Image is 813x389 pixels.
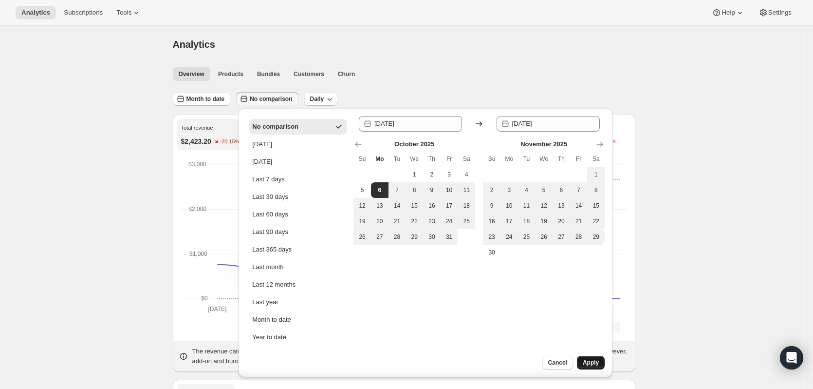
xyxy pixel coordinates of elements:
button: Monday October 20 2025 [371,214,388,229]
button: Friday October 17 2025 [441,198,458,214]
button: [DATE] [249,136,347,152]
span: 3 [504,186,514,194]
span: 15 [409,202,419,210]
span: 28 [574,233,584,241]
button: Tuesday November 4 2025 [518,182,536,198]
span: 9 [427,186,437,194]
button: Saturday October 18 2025 [458,198,475,214]
span: 14 [574,202,584,210]
span: Tools [116,9,131,17]
span: 5 [357,186,367,194]
span: 17 [444,202,454,210]
button: Wednesday November 19 2025 [535,214,553,229]
button: Monday November 10 2025 [500,198,518,214]
button: Sunday November 16 2025 [483,214,500,229]
span: 4 [522,186,532,194]
button: Monday November 3 2025 [500,182,518,198]
span: 7 [392,186,402,194]
div: Last month [252,262,283,272]
div: No comparison [252,122,298,132]
span: Settings [768,9,792,17]
span: Customers [294,70,324,78]
button: Thursday October 30 2025 [423,229,441,245]
th: Saturday [458,151,475,167]
span: 19 [357,217,367,225]
span: Daily [310,95,324,103]
span: 26 [357,233,367,241]
div: Last 12 months [252,280,296,290]
button: Last year [249,294,347,310]
button: Last 60 days [249,207,347,222]
button: Saturday November 22 2025 [587,214,605,229]
span: Bundles [257,70,280,78]
div: [DATE] [252,157,272,167]
span: 18 [522,217,532,225]
span: 13 [556,202,566,210]
button: No comparison [249,119,347,135]
button: Thursday November 13 2025 [553,198,570,214]
span: 30 [487,249,497,256]
button: Last 365 days [249,242,347,257]
button: Sunday October 12 2025 [353,198,371,214]
span: Tu [392,155,402,163]
th: Sunday [483,151,500,167]
span: 29 [591,233,601,241]
span: 17 [504,217,514,225]
span: Su [357,155,367,163]
button: Thursday October 2 2025 [423,167,441,182]
button: Saturday November 8 2025 [587,182,605,198]
th: Saturday [587,151,605,167]
div: Last year [252,297,278,307]
button: Tuesday November 11 2025 [518,198,536,214]
button: Friday November 14 2025 [570,198,588,214]
p: The revenue categories shown may overlap. For instance, revenue from recurring add-ons and bundle... [192,347,629,366]
span: 13 [375,202,385,210]
th: Thursday [553,151,570,167]
button: Last 30 days [249,189,347,205]
th: Thursday [423,151,441,167]
button: Start of range Today Monday October 6 2025 [371,182,388,198]
button: Monday November 17 2025 [500,214,518,229]
span: Help [721,9,735,17]
span: 19 [539,217,549,225]
span: Fr [574,155,584,163]
button: Friday November 7 2025 [570,182,588,198]
button: Sunday November 2 2025 [483,182,500,198]
span: 7 [574,186,584,194]
span: 21 [574,217,584,225]
span: 2 [427,171,437,178]
span: 20 [556,217,566,225]
button: Sunday October 26 2025 [353,229,371,245]
span: 29 [409,233,419,241]
button: Friday October 10 2025 [441,182,458,198]
span: 25 [522,233,532,241]
span: Sa [591,155,601,163]
span: 1 [409,171,419,178]
span: No comparison [250,95,292,103]
button: Saturday October 4 2025 [458,167,475,182]
button: Tuesday November 25 2025 [518,229,536,245]
th: Tuesday [388,151,406,167]
button: Tuesday October 21 2025 [388,214,406,229]
button: Analytics [16,6,56,19]
div: Year to date [252,332,286,342]
span: 10 [504,202,514,210]
span: 23 [427,217,437,225]
span: 18 [462,202,471,210]
span: 12 [539,202,549,210]
div: Last 30 days [252,192,288,202]
button: Tuesday November 18 2025 [518,214,536,229]
span: Cancel [548,359,567,367]
button: Sunday November 30 2025 [483,245,500,260]
span: Total revenue [181,125,213,131]
span: 27 [375,233,385,241]
th: Sunday [353,151,371,167]
span: 6 [556,186,566,194]
button: Saturday October 11 2025 [458,182,475,198]
button: Tuesday October 14 2025 [388,198,406,214]
div: Last 60 days [252,210,288,219]
span: Mo [504,155,514,163]
span: 16 [487,217,497,225]
button: Show previous month, September 2025 [351,137,365,151]
span: 10 [444,186,454,194]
